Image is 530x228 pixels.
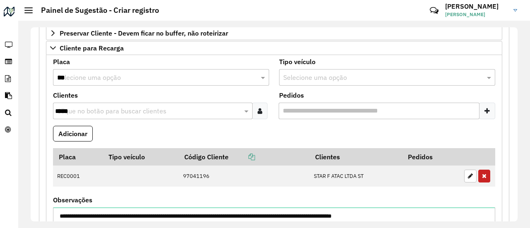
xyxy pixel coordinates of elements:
a: Cliente para Recarga [46,41,502,55]
h3: [PERSON_NAME] [445,2,507,10]
th: Placa [53,148,103,166]
span: Cliente para Recarga [60,45,124,51]
td: REC0001 [53,166,103,187]
label: Clientes [53,90,78,100]
a: Contato Rápido [425,2,443,19]
span: [PERSON_NAME] [445,11,507,18]
label: Pedidos [279,90,304,100]
label: Placa [53,57,70,67]
th: Clientes [309,148,402,166]
th: Pedidos [402,148,460,166]
th: Tipo veículo [103,148,179,166]
label: Tipo veículo [279,57,316,67]
th: Código Cliente [179,148,310,166]
td: 97041196 [179,166,310,187]
label: Observações [53,195,92,205]
a: Preservar Cliente - Devem ficar no buffer, não roteirizar [46,26,502,40]
a: Copiar [229,153,255,161]
td: STAR F ATAC LTDA ST [309,166,402,187]
span: Preservar Cliente - Devem ficar no buffer, não roteirizar [60,30,228,36]
h2: Painel de Sugestão - Criar registro [33,6,159,15]
button: Adicionar [53,126,93,142]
